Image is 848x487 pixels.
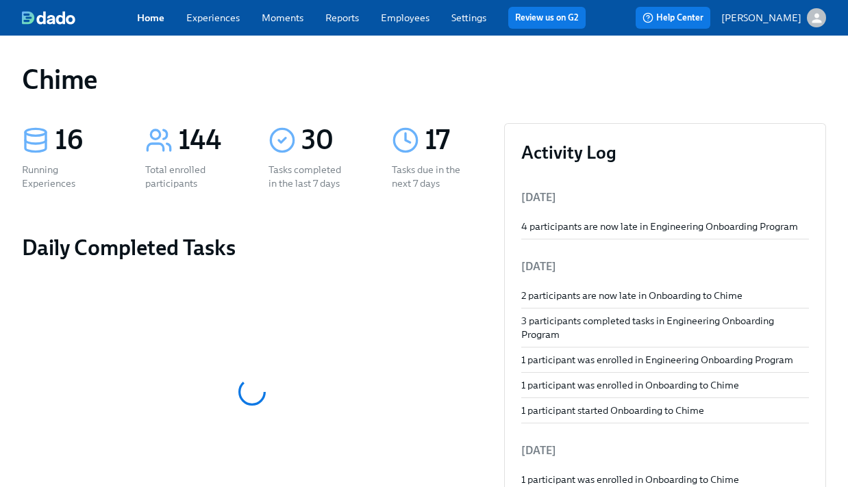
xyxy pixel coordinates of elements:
div: 17 [425,123,482,157]
h2: Daily Completed Tasks [22,234,482,261]
div: 1 participant was enrolled in Engineering Onboarding Program [521,353,810,367]
div: Tasks due in the next 7 days [392,163,474,190]
img: dado [22,11,75,25]
a: Home [137,12,164,24]
h1: Chime [22,63,98,96]
div: Running Experiences [22,163,104,190]
button: Help Center [636,7,710,29]
div: 1 participant was enrolled in Onboarding to Chime [521,378,810,392]
div: 3 participants completed tasks in Engineering Onboarding Program [521,314,810,341]
div: 30 [301,123,359,157]
span: Help Center [643,11,703,25]
li: [DATE] [521,434,810,467]
a: Moments [262,12,303,24]
div: 144 [178,123,236,157]
p: [PERSON_NAME] [721,11,801,25]
div: 1 participant started Onboarding to Chime [521,404,810,417]
a: Reports [325,12,359,24]
a: Settings [451,12,486,24]
div: Tasks completed in the last 7 days [269,163,351,190]
div: 16 [55,123,112,157]
button: Review us on G2 [508,7,586,29]
div: 1 participant was enrolled in Onboarding to Chime [521,473,810,486]
a: Review us on G2 [515,11,579,25]
h3: Activity Log [521,140,810,165]
div: Total enrolled participants [145,163,227,190]
div: 2 participants are now late in Onboarding to Chime [521,289,810,302]
a: Experiences [186,12,240,24]
span: [DATE] [521,191,556,204]
button: [PERSON_NAME] [721,8,826,27]
a: dado [22,11,137,25]
a: Employees [381,12,429,24]
li: [DATE] [521,250,810,283]
div: 4 participants are now late in Engineering Onboarding Program [521,220,810,233]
